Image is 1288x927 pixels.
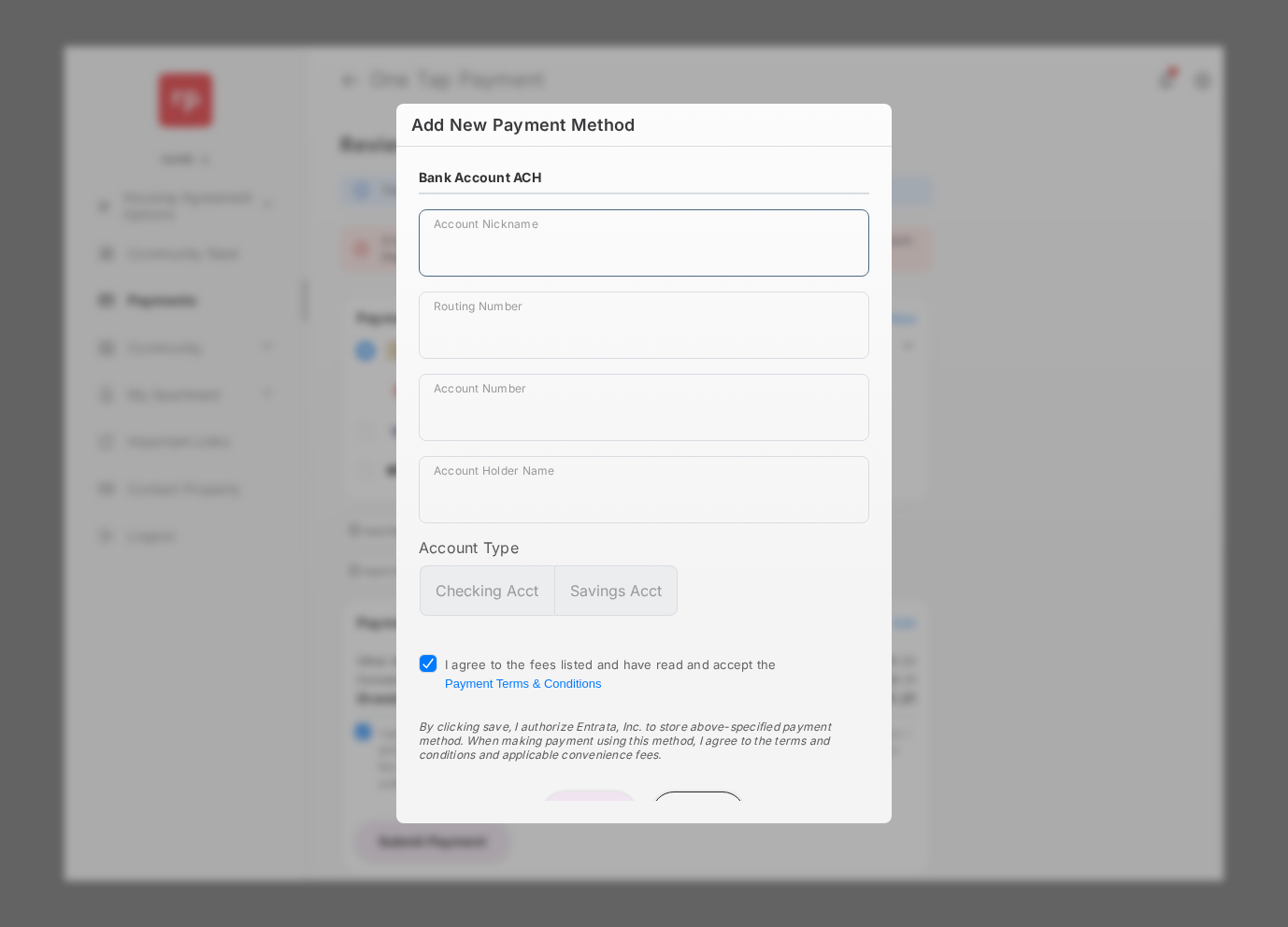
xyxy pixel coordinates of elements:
[445,677,601,691] button: I agree to the fees listed and have read and accept the
[419,169,541,185] h4: Bank Account ACH
[420,565,554,616] button: Checking Acct
[554,565,678,616] button: Savings Acct
[419,720,869,762] div: By clicking save, I authorize Entrata, Inc. to store above-specified payment method. When making ...
[445,657,777,691] span: I agree to the fees listed and have read and accept the
[419,538,869,557] label: Account Type
[543,792,637,836] button: Save
[411,115,635,135] div: Add New Payment Method
[651,792,745,836] button: Close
